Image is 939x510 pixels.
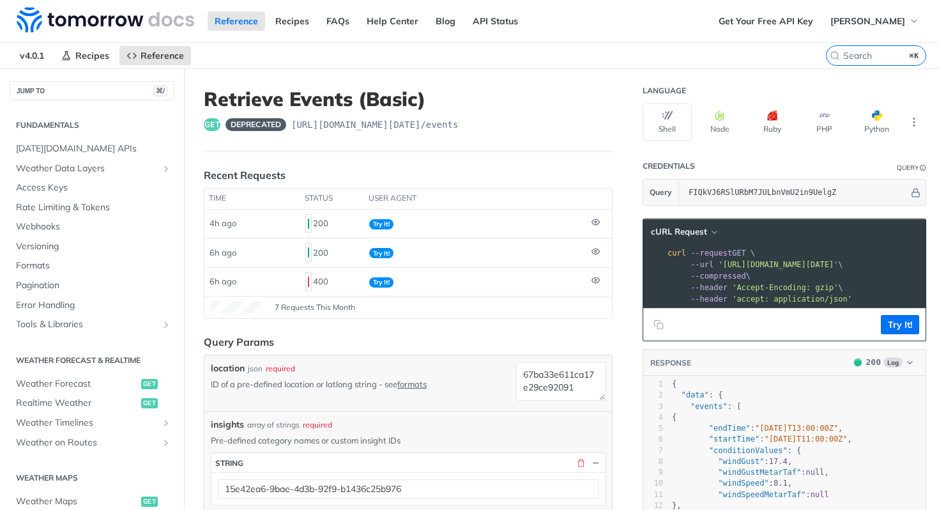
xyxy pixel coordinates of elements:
[305,242,359,263] div: 200
[10,276,174,295] a: Pagination
[16,201,171,214] span: Rate Limiting & Tokens
[16,220,171,233] span: Webhooks
[10,355,174,366] h2: Weather Forecast & realtime
[161,320,171,330] button: Show subpages for Tools & Libraries
[651,226,707,237] span: cURL Request
[16,299,171,312] span: Error Handling
[319,12,356,31] a: FAQs
[643,467,663,478] div: 9
[308,277,309,287] span: 400
[643,434,663,445] div: 6
[732,283,838,292] span: 'Accept-Encoding: gzip'
[672,424,843,433] span: : ,
[161,438,171,448] button: Show subpages for Weather on Routes
[16,397,138,410] span: Realtime Weather
[211,301,262,314] canvas: Line Graph
[668,249,686,258] span: curl
[75,50,109,61] span: Recipes
[672,435,852,444] span: : ,
[590,457,601,468] button: Hide
[811,490,829,499] span: null
[204,189,300,209] th: time
[161,164,171,174] button: Show subpages for Weather Data Layers
[672,490,829,499] span: :
[920,165,926,171] i: Information
[852,104,901,141] button: Python
[691,249,732,258] span: --request
[695,104,744,141] button: Node
[291,118,458,131] span: https://api.tomorrow.io/v4/events
[305,213,359,235] div: 200
[854,359,862,366] span: 200
[10,413,174,433] a: Weather TimelinesShow subpages for Weather Timelines
[204,88,613,111] h1: Retrieve Events (Basic)
[643,180,679,205] button: Query
[204,118,220,131] span: get
[16,378,138,390] span: Weather Forecast
[650,315,668,334] button: Copy to clipboard
[268,12,316,31] a: Recipes
[275,302,355,313] span: 7 Requests This Month
[643,390,663,401] div: 2
[668,249,755,258] span: GET \
[643,86,686,96] div: Language
[668,283,843,292] span: \
[881,315,919,334] button: Try It!
[643,161,695,171] div: Credentials
[247,419,300,431] div: array of strings
[909,186,922,199] button: Hide
[10,178,174,197] a: Access Keys
[643,478,663,489] div: 10
[575,457,586,468] button: Delete
[681,390,708,399] span: "data"
[16,182,171,194] span: Access Keys
[830,50,840,61] svg: Search
[691,283,728,292] span: --header
[732,295,852,304] span: 'accept: application/json'
[225,118,286,131] span: deprecated
[848,356,919,369] button: 200200Log
[672,380,676,389] span: {
[643,104,692,141] button: Shell
[300,189,364,209] th: status
[369,219,393,229] span: Try It!
[800,104,849,141] button: PHP
[211,435,606,446] p: Pre-defined category names or custom insight IDs
[215,458,243,468] div: string
[266,363,295,375] div: required
[672,446,801,455] span: : {
[830,15,905,27] span: [PERSON_NAME]
[643,401,663,412] div: 3
[248,363,263,375] div: json
[153,86,167,97] span: ⌘/
[672,390,723,399] span: : {
[709,446,788,455] span: "conditionValues"
[10,120,174,131] h2: Fundamentals
[211,453,605,472] button: string
[668,272,751,281] span: \
[672,413,676,422] span: {
[10,237,174,256] a: Versioning
[10,375,174,394] a: Weather Forecastget
[210,247,236,258] span: 6h ago
[883,357,903,367] span: Log
[755,424,838,433] span: "[DATE]T13:00:00Z"
[691,260,714,269] span: --url
[747,104,797,141] button: Ruby
[308,247,309,258] span: 200
[141,398,158,408] span: get
[10,296,174,315] a: Error Handling
[709,424,751,433] span: "endTime"
[718,457,764,466] span: "windGust"
[16,437,158,449] span: Weather on Routes
[691,272,746,281] span: --compressed
[369,248,393,258] span: Try It!
[210,276,236,286] span: 6h ago
[682,180,909,205] input: apikey
[141,379,158,389] span: get
[712,12,820,31] a: Get Your Free API Key
[765,435,848,444] span: "[DATE]T11:00:00Z"
[516,362,606,401] textarea: 67ba33e611ca17e29ce92091
[643,445,663,456] div: 7
[211,418,244,431] span: insights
